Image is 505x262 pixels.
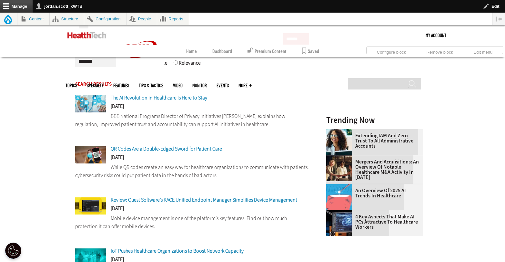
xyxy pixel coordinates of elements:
a: business leaders shake hands in conference room [326,155,355,161]
a: Configure block [374,48,409,55]
p: While QR codes create an easy way for healthcare organizations to communicate with patients, cybe... [75,163,309,180]
div: [DATE] [75,155,309,163]
button: Open Preferences [5,243,21,259]
img: KACE Unified Endpoint Manager [75,197,106,215]
a: Review: Quest Software’s KACE Unified Endpoint Manager Simplifies Device Management [111,196,297,203]
div: Cookie Settings [5,243,21,259]
a: Remove block [424,48,456,55]
img: Desktop monitor with brain AI concept [326,210,352,236]
a: MonITor [192,83,207,88]
img: Patient using QR code [75,146,106,163]
a: Configuration [84,13,126,25]
div: User menu [426,26,446,45]
div: [DATE] [75,206,309,214]
p: BBB National Programs Director of Privacy Initiatives [PERSON_NAME] explains how regulation, impr... [75,112,309,129]
img: AI in healthcare [75,95,106,112]
a: Dashboard [212,45,232,57]
a: 4 Key Aspects That Make AI PCs Attractive to Healthcare Workers [326,214,419,230]
a: Mergers and Acquisitions: An Overview of Notable Healthcare M&A Activity in [DATE] [326,159,419,180]
a: illustration of computer chip being put inside head with waves [326,184,355,189]
img: illustration of computer chip being put inside head with waves [326,184,352,210]
span: Specialty [87,83,104,88]
p: Mobile device management is one of the platform’s key features. Find out how much protection it c... [75,214,309,231]
div: [DATE] [75,104,309,112]
button: Vertical orientation [492,13,505,25]
span: More [238,83,252,88]
img: Administrative assistant [326,129,352,155]
img: business leaders shake hands in conference room [326,155,352,181]
a: The AI Revolution in Healthcare Is Here to Stay [111,94,207,101]
img: Home [116,26,165,73]
a: Desktop monitor with brain AI concept [326,210,355,215]
a: Content [17,13,49,25]
a: Events [217,83,229,88]
a: My Account [426,26,446,45]
a: People [126,13,157,25]
a: Tips & Tactics [139,83,163,88]
a: An Overview of 2025 AI Trends in Healthcare [326,188,419,198]
a: Home [186,45,197,57]
a: CDW [116,68,165,75]
span: Topics [66,83,77,88]
a: Administrative assistant [326,129,355,134]
a: Extending IAM and Zero Trust to All Administrative Accounts [326,133,419,149]
img: Home [67,32,106,38]
h3: Trending Now [326,116,423,124]
a: Video [173,83,183,88]
a: Premium Content [247,45,287,57]
a: Structure [50,13,84,25]
a: Reports [157,13,189,25]
a: Edit menu [471,48,495,55]
a: Features [113,83,129,88]
a: Saved [302,45,319,57]
a: IoT Pushes Healthcare Organizations to Boost Network Capacity [111,247,244,254]
a: QR Codes Are a Double-Edged Sword for Patient Care [111,145,222,152]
